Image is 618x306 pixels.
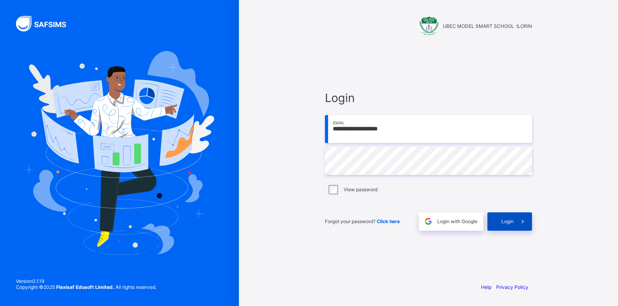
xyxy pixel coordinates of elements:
strong: Flexisaf Edusoft Limited. [56,284,114,290]
a: Click here [377,218,400,224]
label: View password [344,186,377,192]
span: Forgot your password? [325,218,400,224]
img: google.396cfc9801f0270233282035f929180a.svg [424,217,433,226]
span: Login [325,91,532,105]
span: Version 0.1.19 [16,278,156,284]
a: Help [481,284,491,290]
span: Copyright © 2025 All rights reserved. [16,284,156,290]
img: Hero Image [25,51,214,255]
span: Login with Google [437,218,477,224]
span: Login [501,218,514,224]
img: SAFSIMS Logo [16,16,76,31]
span: UBEC MODEL SMART SCHOOL ILORIN [443,23,532,29]
a: Privacy Policy [496,284,528,290]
